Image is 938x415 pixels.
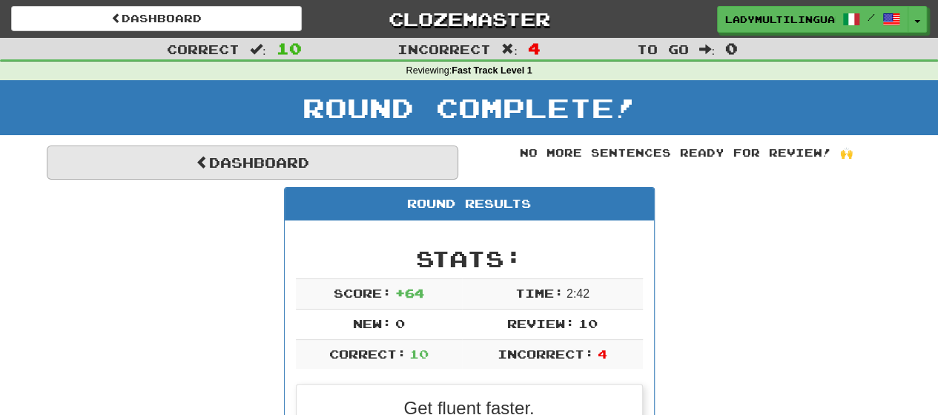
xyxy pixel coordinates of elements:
a: Dashboard [11,6,302,31]
span: 4 [597,347,607,361]
span: Incorrect [397,42,491,56]
span: Score: [334,286,392,300]
div: No more sentences ready for review! 🙌 [480,146,892,160]
span: + 64 [394,286,423,300]
span: / [868,12,875,22]
span: : [501,43,518,56]
span: 10 [277,39,302,57]
a: Clozemaster [324,6,615,32]
span: Review: [507,316,575,330]
a: LadyMultilingual / [717,6,908,33]
h2: Stats: [296,246,643,271]
span: 4 [528,39,541,57]
span: Time: [515,286,563,300]
span: To go [636,42,688,56]
span: Correct: [328,347,406,361]
span: 0 [725,39,738,57]
span: Incorrect: [498,347,594,361]
span: Correct [167,42,240,56]
span: : [250,43,266,56]
strong: Fast Track Level 1 [452,65,532,76]
span: 10 [409,347,429,361]
span: LadyMultilingual [725,13,835,26]
span: 10 [578,316,597,330]
div: Round Results [285,188,654,220]
span: New: [353,316,392,330]
h1: Round Complete! [5,93,933,122]
span: 0 [394,316,404,330]
span: : [698,43,715,56]
span: 2 : 42 [567,287,589,300]
a: Dashboard [47,146,458,180]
